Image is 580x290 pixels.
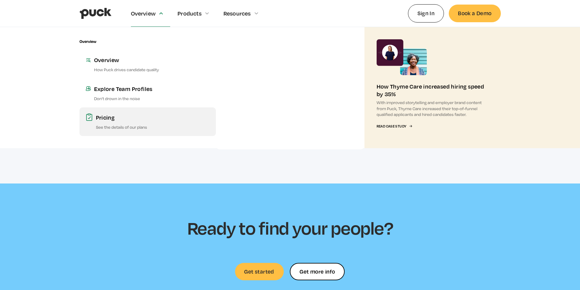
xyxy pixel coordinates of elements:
[290,263,345,280] a: Get more info
[96,124,210,130] p: See the details of our plans
[96,114,210,121] div: Pricing
[79,39,96,44] div: Overview
[377,124,406,128] div: Read Case Study
[290,263,345,280] form: Ready to find your people
[377,82,489,98] div: How Thyme Care increased hiring speed by 35%
[408,4,444,22] a: Sign In
[187,217,393,238] h2: Ready to find your people?
[178,10,202,17] div: Products
[449,5,501,22] a: Book a Demo
[223,10,251,17] div: Resources
[377,100,489,117] p: With improved storytelling and employer brand content from Puck, Thyme Care increased their top-o...
[94,85,210,93] div: Explore Team Profiles
[79,79,216,107] a: Explore Team ProfilesDon’t drown in the noise
[94,96,210,101] p: Don’t drown in the noise
[79,107,216,136] a: PricingSee the details of our plans
[131,10,156,17] div: Overview
[79,50,216,79] a: OverviewHow Puck drives candidate quality
[235,263,284,280] a: Get started
[94,56,210,64] div: Overview
[364,27,501,148] a: How Thyme Care increased hiring speed by 35%With improved storytelling and employer brand content...
[94,67,210,72] p: How Puck drives candidate quality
